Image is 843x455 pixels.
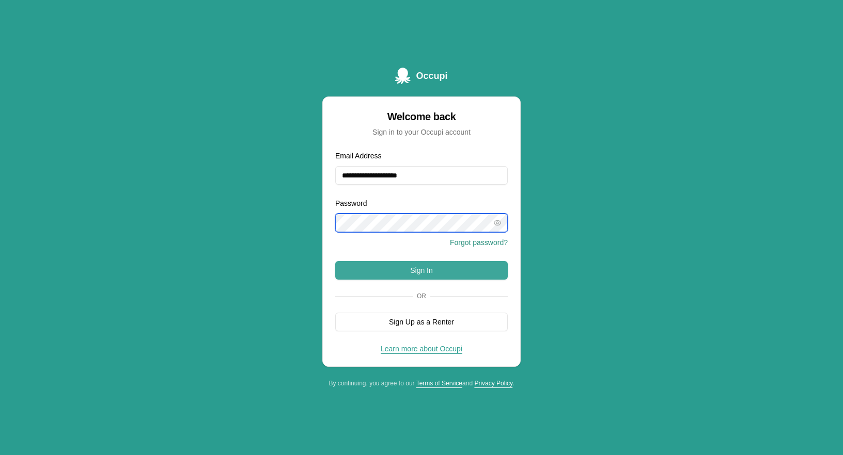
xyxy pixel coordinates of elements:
[416,380,462,387] a: Terms of Service
[335,152,381,160] label: Email Address
[322,379,521,387] div: By continuing, you agree to our and .
[335,199,367,207] label: Password
[416,69,447,83] span: Occupi
[381,345,462,353] a: Learn more about Occupi
[450,237,508,248] button: Forgot password?
[474,380,512,387] a: Privacy Policy
[335,109,508,124] div: Welcome back
[335,127,508,137] div: Sign in to your Occupi account
[413,292,430,300] span: Or
[335,261,508,280] button: Sign In
[335,313,508,331] button: Sign Up as a Renter
[395,68,447,84] a: Occupi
